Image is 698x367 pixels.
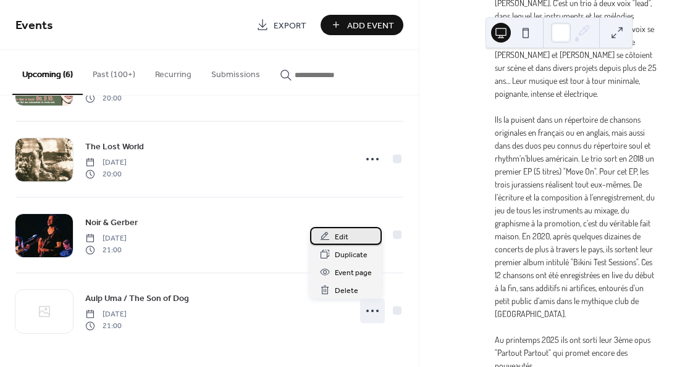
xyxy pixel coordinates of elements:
[85,216,138,229] span: Noir & Gerber
[85,233,127,244] span: [DATE]
[85,292,189,305] span: Aulp Uma / The Son of Dog
[85,168,127,179] span: 20:00
[85,291,189,305] a: Aulp Uma / The Son of Dog
[85,309,127,320] span: [DATE]
[85,157,127,168] span: [DATE]
[85,320,127,331] span: 21:00
[85,244,127,255] span: 21:00
[335,249,368,262] span: Duplicate
[85,141,144,154] span: The Lost World
[12,50,83,95] button: Upcoming (6)
[85,93,127,104] span: 20:00
[335,266,372,279] span: Event page
[201,50,270,94] button: Submissions
[83,50,145,94] button: Past (100+)
[335,231,348,244] span: Edit
[145,50,201,94] button: Recurring
[85,215,138,229] a: Noir & Gerber
[274,19,306,32] span: Export
[347,19,394,32] span: Add Event
[85,139,144,154] a: The Lost World
[15,14,53,38] span: Events
[335,284,358,297] span: Delete
[321,15,403,35] button: Add Event
[247,15,316,35] a: Export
